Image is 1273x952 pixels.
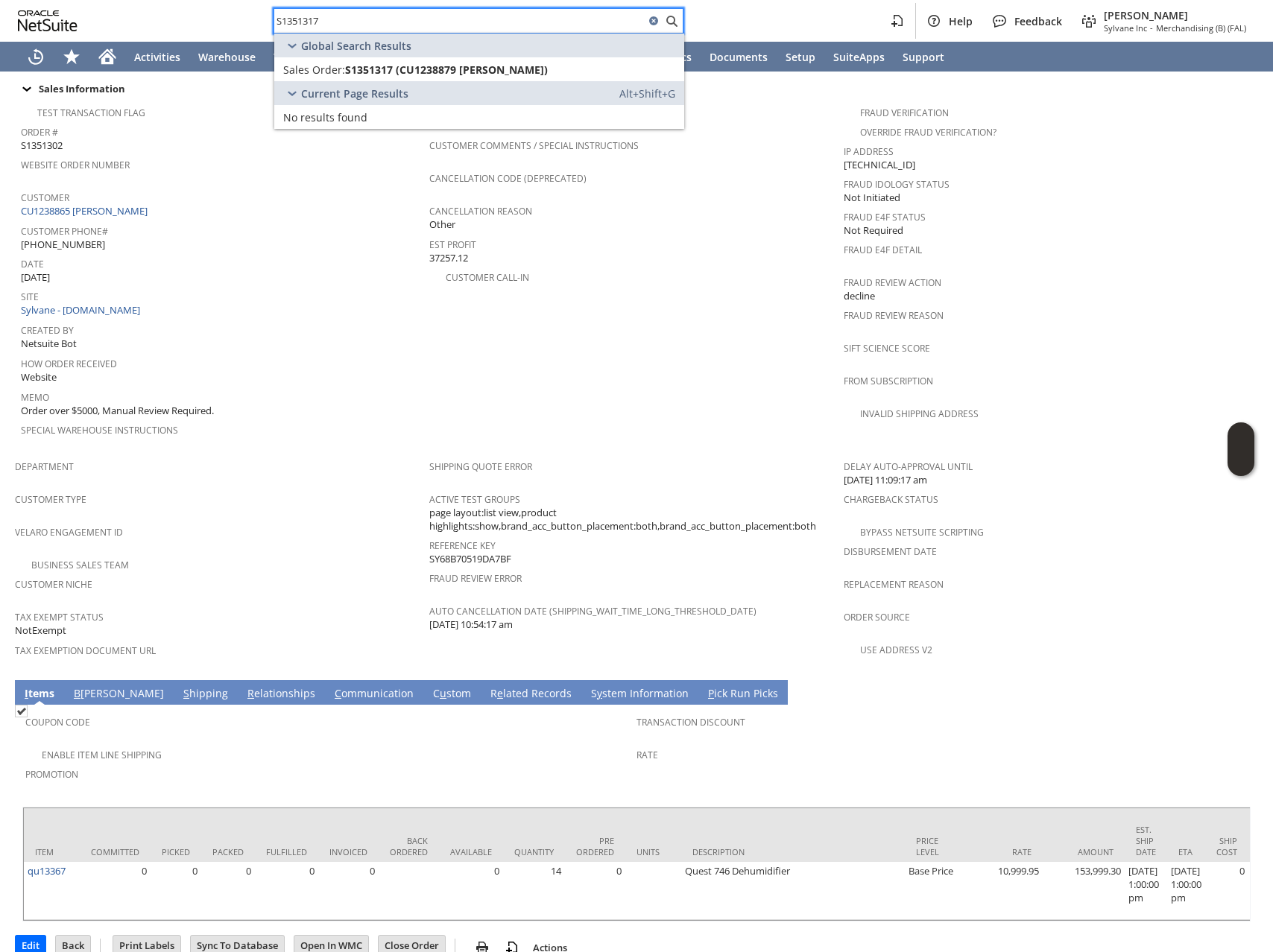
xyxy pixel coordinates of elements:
td: Base Price [905,862,961,920]
span: Not Initiated [844,191,900,205]
div: Sales Information [15,79,1252,98]
td: 0 [80,862,151,920]
span: Sales Order: [283,63,345,77]
span: - [1150,22,1153,34]
div: Fulfilled [266,846,307,857]
span: R [247,686,254,700]
a: Use Address V2 [860,644,932,656]
span: Setup [786,50,815,64]
div: Pre Ordered [576,835,614,857]
a: Created By [21,324,74,337]
a: Warehouse [189,42,265,72]
div: Rate [972,846,1032,857]
div: Est. Ship Date [1136,824,1156,857]
span: [DATE] [21,270,50,285]
a: Test Transaction Flag [37,107,145,119]
td: Sales Information [15,79,1258,98]
span: [PHONE_NUMBER] [21,238,105,252]
span: u [440,686,446,700]
a: qu13367 [28,864,66,878]
a: Delay Auto-Approval Until [844,460,973,473]
a: Fraud Idology Status [844,178,950,191]
span: Other [429,218,455,232]
a: Customer Niche [15,578,92,591]
a: Memo [21,391,49,404]
a: Fraud Verification [860,107,949,119]
a: Website Order Number [21,159,130,171]
span: SY68B70519DA7BF [429,552,511,566]
a: Disbursement Date [844,545,937,558]
a: System Information [587,686,692,702]
a: Customer Phone# [21,225,108,238]
span: Warehouse [198,50,256,64]
a: Fraud Review Error [429,572,522,585]
td: 0 [1205,862,1248,920]
a: Promotion [25,768,78,781]
a: Fraud E4F Status [844,211,926,223]
td: 14 [503,862,565,920]
a: Date [21,258,44,270]
a: Cancellation Reason [429,205,532,218]
a: Enable Item Line Shipping [42,749,162,761]
td: Quest 746 Dehumidifier [681,862,905,920]
div: Description [692,846,894,857]
a: Department [15,460,74,473]
a: Documents [701,42,777,72]
span: Website [21,370,57,384]
a: Sales Order:S1351317 (CU1238879 [PERSON_NAME])Edit: [274,57,684,81]
a: Shipping [180,686,232,702]
a: Chargeback Status [844,493,938,506]
span: Current Page Results [301,86,408,101]
a: Invalid Shipping Address [860,407,979,420]
span: [DATE] 10:54:17 am [429,618,513,632]
a: Customer Call-in [446,271,529,284]
div: Shortcuts [54,42,89,72]
a: Override Fraud Verification? [860,126,996,139]
a: Shipping Quote Error [429,460,532,473]
span: Feedback [1014,14,1062,28]
a: Order Source [844,611,910,623]
svg: logo [18,10,78,31]
span: S1351317 (CU1238879 [PERSON_NAME]) [345,63,548,77]
span: Activities [134,50,180,64]
div: Quantity [514,846,554,857]
a: Business Sales Team [31,559,129,571]
a: Fraud Review Reason [844,309,944,322]
a: Active Test Groups [429,493,520,506]
td: 0 [151,862,201,920]
a: Customer Type [15,493,86,506]
a: Auto Cancellation Date (shipping_wait_time_long_threshold_date) [429,605,756,618]
a: Unrolled view on [1231,683,1249,701]
a: No results found [274,105,684,129]
span: C [335,686,341,700]
a: B[PERSON_NAME] [70,686,168,702]
td: 0 [255,862,318,920]
span: Oracle Guided Learning Widget. To move around, please hold and drag [1228,450,1254,477]
span: 37257.12 [429,251,468,265]
td: 0 [565,862,625,920]
a: Special Warehouse Instructions [21,424,178,437]
td: 0 [439,862,503,920]
span: Alt+Shift+G [619,86,675,101]
svg: Shortcuts [63,48,80,66]
a: Items [21,686,58,702]
a: Sylvane - [DOMAIN_NAME] [21,303,144,317]
span: Documents [710,50,768,64]
span: B [74,686,80,700]
span: Not Required [844,223,903,238]
span: Support [903,50,944,64]
td: 0 [318,862,379,920]
div: Item [35,846,69,857]
span: e [497,686,503,700]
a: Replacement reason [844,578,944,591]
span: y [597,686,602,700]
span: Sylvane Inc [1104,22,1147,34]
td: 153,999.30 [1043,862,1125,920]
span: [PERSON_NAME] [1104,8,1246,22]
a: CU1238865 [PERSON_NAME] [21,204,151,218]
a: Home [89,42,125,72]
a: Pick Run Picks [704,686,782,702]
span: No results found [283,110,367,124]
div: Back Ordered [390,835,428,857]
input: Search [274,12,645,30]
